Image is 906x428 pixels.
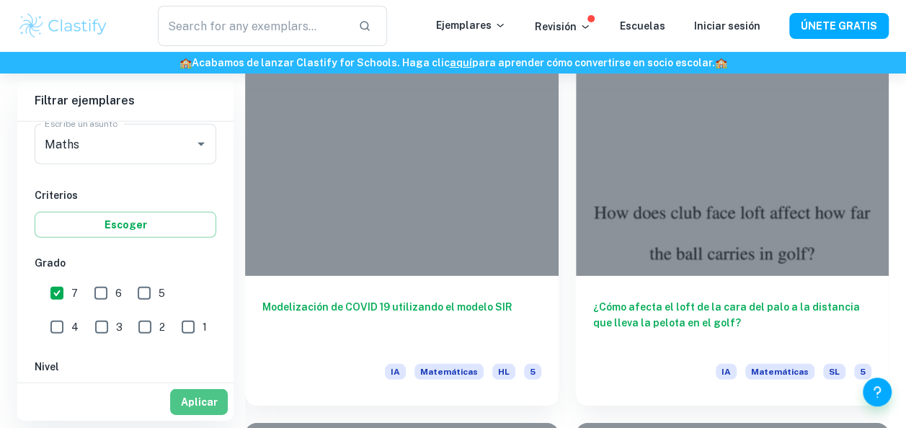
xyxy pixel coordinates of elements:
[3,55,903,71] h6: Acabamos de lanzar Clastify for Schools. Haga clic para aprender cómo convertirse en socio escolar.
[159,285,165,301] span: 5
[158,6,347,46] input: Search for any exemplars...
[854,364,871,380] span: 5
[745,364,814,380] span: Matemáticas
[524,364,541,380] span: 5
[35,359,216,375] h6: Nivel
[576,42,889,406] a: ¿Cómo afecta el loft de la cara del palo a la distancia que lleva la pelota en el golf?IAMatemáti...
[35,212,216,238] button: Escoger
[414,364,484,380] span: Matemáticas
[715,57,727,68] span: 🏫
[863,378,892,406] button: Help and Feedback
[105,216,147,233] font: Escoger
[71,319,79,335] span: 4
[35,187,216,203] h6: Criterios
[801,17,877,35] font: ÚNETE GRATIS
[789,13,889,39] button: ÚNETE GRATIS
[385,364,406,380] span: IA
[116,319,123,335] span: 3
[694,20,760,32] a: Iniciar sesión
[716,364,737,380] span: IA
[115,285,122,301] span: 6
[262,299,541,347] h6: Modelización de COVID 19 utilizando el modelo SIR
[71,285,78,301] span: 7
[203,319,207,335] span: 1
[823,364,845,380] span: SL
[17,81,234,121] h6: Filtrar ejemplares
[181,393,218,411] font: Aplicar
[450,57,472,68] a: aquí
[436,17,492,33] font: Ejemplares
[35,255,216,271] h6: Grado
[593,299,872,347] h6: ¿Cómo afecta el loft de la cara del palo a la distancia que lleva la pelota en el golf?
[45,117,117,130] label: Escribe un asunto
[535,19,577,35] font: Revisión
[170,389,228,415] button: Aplicar
[245,42,559,406] a: Modelización de COVID 19 utilizando el modelo SIRIAMatemáticasHL5
[620,20,665,32] a: Escuelas
[159,319,165,335] span: 2
[191,134,211,154] button: Open
[492,364,515,380] span: HL
[17,12,109,40] img: Clastify logo
[179,57,192,68] span: 🏫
